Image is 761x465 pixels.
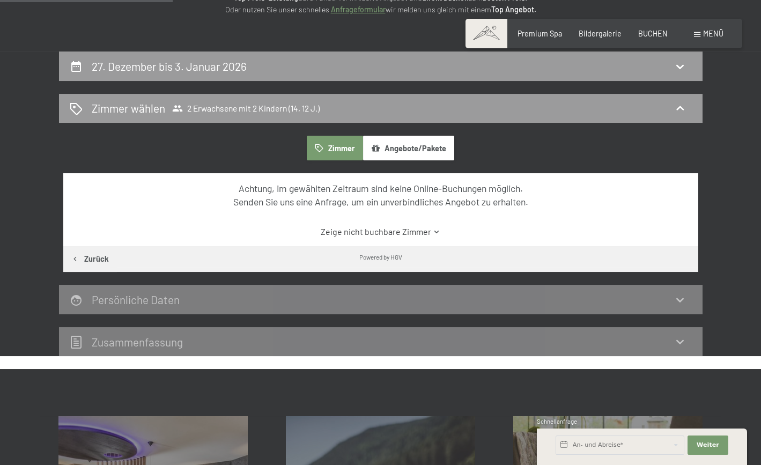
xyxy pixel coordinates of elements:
[537,418,577,425] span: Schnellanfrage
[536,442,538,449] span: 1
[491,5,536,14] strong: Top Angebot.
[363,136,454,160] button: Angebote/Pakete
[703,29,723,38] span: Menü
[307,136,363,160] button: Zimmer
[92,335,183,349] h2: Zusammen­fassung
[92,100,165,116] h2: Zimmer wählen
[82,226,679,238] a: Zeige nicht buchbare Zimmer
[331,5,386,14] a: Anfrageformular
[638,29,668,38] a: BUCHEN
[277,258,365,269] span: Einwilligung Marketing*
[579,29,622,38] a: Bildergalerie
[688,436,728,455] button: Weiter
[518,29,562,38] a: Premium Spa
[92,60,247,73] h2: 27. Dezember bis 3. Januar 2026
[82,182,679,208] div: Achtung, im gewählten Zeitraum sind keine Online-Buchungen möglich. Senden Sie uns eine Anfrage, ...
[63,246,117,272] button: Zurück
[92,293,180,306] h2: Persönliche Daten
[172,103,320,114] span: 2 Erwachsene mit 2 Kindern (14, 12 J.)
[359,253,402,261] div: Powered by HGV
[697,441,719,449] span: Weiter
